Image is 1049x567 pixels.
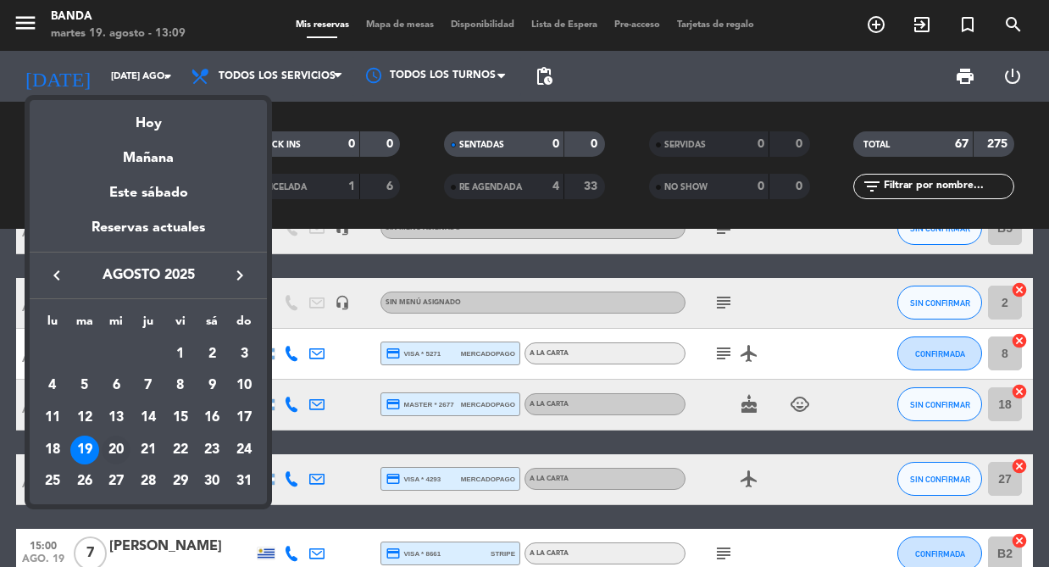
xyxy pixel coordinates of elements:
div: 22 [166,436,195,464]
div: 15 [166,403,195,432]
div: 8 [166,371,195,400]
td: 31 de agosto de 2025 [228,466,260,498]
div: 9 [197,371,226,400]
div: Reservas actuales [30,217,267,252]
th: martes [69,312,101,338]
td: 19 de agosto de 2025 [69,434,101,466]
div: 10 [230,371,258,400]
td: 12 de agosto de 2025 [69,402,101,434]
th: viernes [164,312,197,338]
div: 24 [230,436,258,464]
td: 16 de agosto de 2025 [197,402,229,434]
td: 26 de agosto de 2025 [69,466,101,498]
div: 13 [102,403,130,432]
div: 28 [134,468,163,497]
div: 27 [102,468,130,497]
div: 7 [134,371,163,400]
div: 6 [102,371,130,400]
div: 21 [134,436,163,464]
div: 31 [230,468,258,497]
td: 13 de agosto de 2025 [100,402,132,434]
th: miércoles [100,312,132,338]
th: domingo [228,312,260,338]
td: 6 de agosto de 2025 [100,370,132,403]
div: 2 [197,340,226,369]
div: 26 [70,468,99,497]
div: 25 [38,468,67,497]
div: Hoy [30,100,267,135]
div: 11 [38,403,67,432]
td: 29 de agosto de 2025 [164,466,197,498]
div: 20 [102,436,130,464]
td: 9 de agosto de 2025 [197,370,229,403]
td: 23 de agosto de 2025 [197,434,229,466]
div: 14 [134,403,163,432]
button: keyboard_arrow_left [42,264,72,286]
div: 23 [197,436,226,464]
div: 19 [70,436,99,464]
div: 16 [197,403,226,432]
td: 28 de agosto de 2025 [132,466,164,498]
td: 27 de agosto de 2025 [100,466,132,498]
td: 17 de agosto de 2025 [228,402,260,434]
div: 17 [230,403,258,432]
button: keyboard_arrow_right [225,264,255,286]
td: 30 de agosto de 2025 [197,466,229,498]
th: jueves [132,312,164,338]
td: 18 de agosto de 2025 [36,434,69,466]
td: 24 de agosto de 2025 [228,434,260,466]
td: 2 de agosto de 2025 [197,338,229,370]
div: 30 [197,468,226,497]
td: 22 de agosto de 2025 [164,434,197,466]
th: sábado [197,312,229,338]
div: 12 [70,403,99,432]
td: 8 de agosto de 2025 [164,370,197,403]
div: 29 [166,468,195,497]
td: 4 de agosto de 2025 [36,370,69,403]
td: 25 de agosto de 2025 [36,466,69,498]
div: 1 [166,340,195,369]
td: 15 de agosto de 2025 [164,402,197,434]
td: AGO. [36,338,164,370]
td: 7 de agosto de 2025 [132,370,164,403]
td: 5 de agosto de 2025 [69,370,101,403]
i: keyboard_arrow_left [47,265,67,286]
td: 21 de agosto de 2025 [132,434,164,466]
div: Mañana [30,135,267,170]
div: 5 [70,371,99,400]
th: lunes [36,312,69,338]
div: 18 [38,436,67,464]
i: keyboard_arrow_right [230,265,250,286]
div: 4 [38,371,67,400]
div: Este sábado [30,170,267,217]
td: 14 de agosto de 2025 [132,402,164,434]
td: 1 de agosto de 2025 [164,338,197,370]
div: 3 [230,340,258,369]
td: 11 de agosto de 2025 [36,402,69,434]
span: agosto 2025 [72,264,225,286]
td: 20 de agosto de 2025 [100,434,132,466]
td: 10 de agosto de 2025 [228,370,260,403]
td: 3 de agosto de 2025 [228,338,260,370]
